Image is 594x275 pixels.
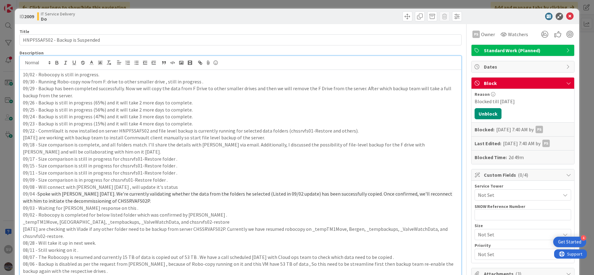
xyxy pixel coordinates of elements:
[503,140,550,147] div: [DATE] 7:40 AM by
[475,108,501,119] button: Unblock
[478,191,560,199] span: Not Set
[23,113,458,120] p: 09/24 - Backup is still in progress (47%) and it will take 3 more days to complete.
[23,169,458,176] p: 09/11 - Size comparison is still in progress for chssrvfs01-Restore folder .
[23,120,458,127] p: 09/23 - Backup is still in progress (15%) and it will take 4 more days to complete.
[13,1,28,8] span: Support
[23,226,458,239] p: [DATE] are checking with Vlade if any other folder need to be backup from server CHSSRVAFS02P. Cu...
[509,154,524,161] div: 2d 49m
[484,79,563,87] span: Block
[23,127,458,134] p: 09/22 - CommVault is now installed on server HNPFSSAFS02 and file level backup is currently runni...
[478,230,557,239] span: Not Set
[475,126,494,133] b: Blocked:
[475,243,571,247] div: Priority
[518,172,528,178] span: ( 0/4 )
[484,47,563,54] span: Standard Work (Planned)
[475,184,571,188] div: Service Tower
[472,31,480,38] div: PS
[19,34,462,45] input: type card name here...
[23,211,458,218] p: 09/02 - Robocopy is completed for below listed folder which was confirmed by [PERSON_NAME] .
[536,126,543,133] div: PS
[553,237,586,247] div: Open Get Started checklist, remaining modules: 4
[23,155,458,163] p: 09/17 - Size comparison is still in progress for chssrvfs01-Restore folder .
[23,106,458,113] p: 09/25 - Backup is still in progress (56%) and it will take 2 more days to complete.
[23,176,458,184] p: 09/09 - Size comparison is in progress for chssrvfs01-Restore folder .
[23,247,458,254] p: 08/11 - Still working on it .
[23,162,458,169] p: 09/15 - Size comparison is still in progress for chssrvfs01-Restore folder .
[23,71,458,78] p: 10/02 - Robocopy is still in progress.
[23,205,458,212] p: 09/03 - Waiting for [PERSON_NAME] response on this .
[475,140,501,147] b: Last Edited:
[23,184,458,191] p: 09/08 - Will connect with [PERSON_NAME] [DATE] , will update it's status
[23,78,458,85] p: 09/30 - Running Robo-copy now from F: drive to other smaller drive , still in progress .
[558,239,581,245] div: Get Started
[23,260,458,274] p: 08/06 - Backup is disabled as per the request from [PERSON_NAME] , because of Robo-copy running o...
[23,218,458,226] p: _tempTM1Move, [GEOGRAPHIC_DATA], _tempbackups, _ValveWatchData, and chssrvfs02-restore
[475,92,490,96] span: Reason
[23,239,458,247] p: 08/28 - Will take it up in next week.
[508,31,528,38] span: Watchers
[23,191,453,204] span: Spoke with [PERSON_NAME] [DATE]. We're currently validating whether the data from the folders he ...
[41,11,75,16] span: IT Service Delivery
[542,140,550,147] div: PS
[478,250,557,259] span: Not Set
[23,141,458,155] p: 09/18 - Size comparison is complete, and all folders match. I’ll share the details with [PERSON_N...
[475,154,507,161] b: Blocked Time:
[23,134,458,141] p: [DATE] are working with backup team to install Commvault client manually so start file level back...
[23,99,458,106] p: 09/26 - Backup is still in progress (65%) and it will take 2 more days to complete.
[496,126,543,133] div: [DATE] 7:40 AM by
[475,204,525,209] label: SNOW Reference Number
[23,85,458,99] p: 09/29 - Backup has been completed successfully. Now we will copy the data from F Drive to other s...
[481,31,495,38] span: Owner
[19,13,34,20] span: ID
[19,50,44,56] span: Description
[484,63,563,70] span: Dates
[24,13,34,19] b: 2009
[475,223,571,228] div: Size
[19,29,29,34] label: Title
[484,171,563,179] span: Custom Fields
[41,16,75,21] b: Do
[475,98,571,105] div: Blocked till [DATE]
[23,254,458,261] p: 08/07 - The Robocopy is resumed and currently 15 TB of data is copied out of 53 TB . We have a ca...
[581,235,586,241] div: 4
[23,190,458,204] p: 09/04 -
